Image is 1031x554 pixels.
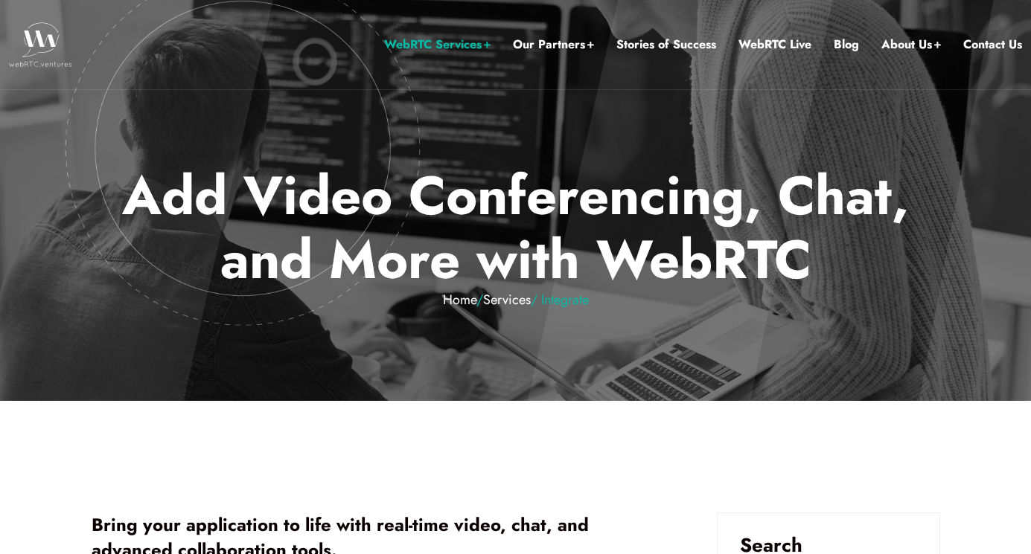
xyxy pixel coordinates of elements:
a: About Us [881,35,941,54]
a: Contact Us [963,35,1022,54]
p: Add Video Conferencing, Chat, and More with WebRTC [80,164,951,308]
a: WebRTC Live [738,35,811,54]
em: / / Integrate [80,292,951,309]
a: WebRTC Services [384,35,491,54]
a: Home [443,290,476,309]
a: Our Partners [513,35,594,54]
a: Blog [834,35,859,54]
a: Stories of Success [616,35,716,54]
a: Services [483,290,531,309]
img: WebRTC.ventures [9,22,72,67]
